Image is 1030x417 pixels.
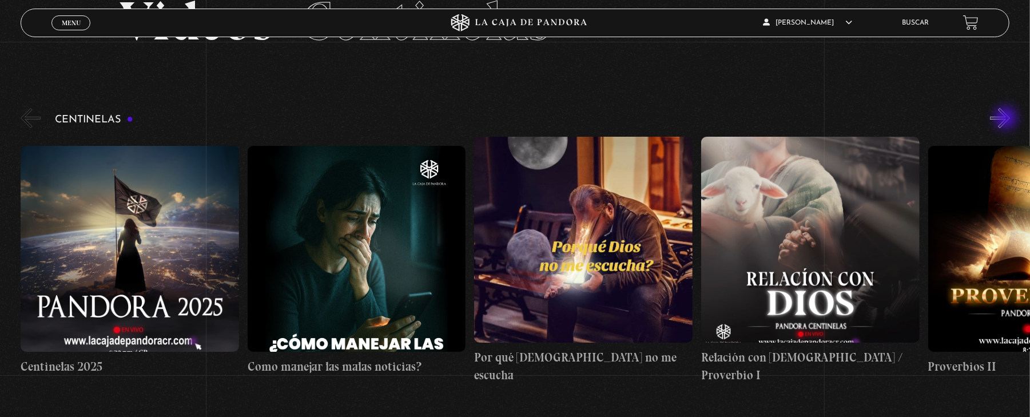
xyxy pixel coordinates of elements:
h4: Centinelas 2025 [21,358,239,376]
span: Menu [62,19,81,26]
button: Previous [21,108,41,128]
h4: Relación con [DEMOGRAPHIC_DATA] / Proverbio I [701,348,920,384]
a: Buscar [902,19,929,26]
span: [PERSON_NAME] [763,19,852,26]
a: View your shopping cart [963,15,979,30]
h4: Como manejar las malas noticias? [248,358,466,376]
a: Como manejar las malas noticias? [248,137,466,384]
h3: Centinelas [55,114,133,125]
button: Next [990,108,1010,128]
a: Centinelas 2025 [21,137,239,384]
a: Relación con [DEMOGRAPHIC_DATA] / Proverbio I [701,137,920,384]
a: Por qué [DEMOGRAPHIC_DATA] no me escucha [474,137,693,384]
h4: Por qué [DEMOGRAPHIC_DATA] no me escucha [474,348,693,384]
span: Cerrar [58,29,85,37]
